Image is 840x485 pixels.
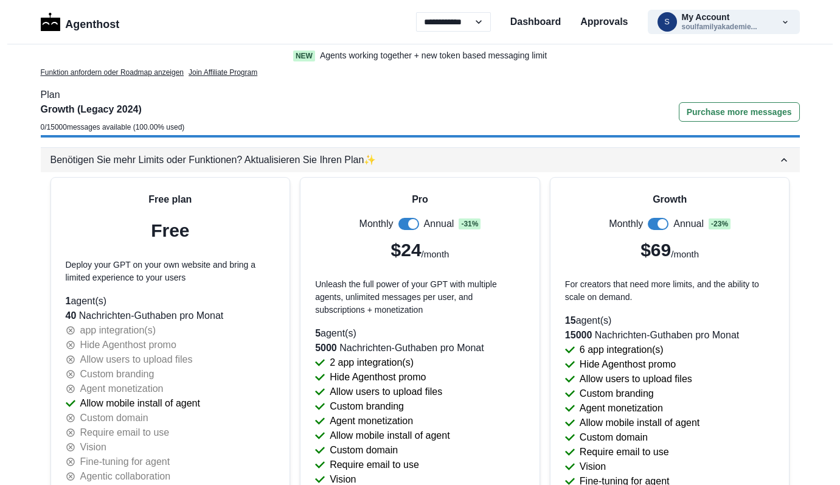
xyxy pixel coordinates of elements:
[565,315,576,326] span: 15
[315,326,525,341] p: agent(s)
[66,310,77,321] span: 40
[268,49,573,62] a: NewAgents working together + new token based messaging limit
[148,192,192,207] p: Free plan
[80,352,193,367] p: Allow users to upload files
[640,236,671,263] p: $69
[673,217,704,231] p: Annual
[41,148,800,172] button: Benötigen Sie mehr Limits oder Funktionen? Aktualisieren Sie Ihren Plan✨
[189,67,257,78] a: Join Affiliate Program
[679,102,800,135] a: Purchase more messages
[330,370,426,385] p: Hide Agenthost promo
[565,330,592,340] span: 15000
[41,102,185,117] p: Growth (Legacy 2024)
[41,122,185,133] p: 0 / 15000 messages available ( 100.00 % used)
[412,192,428,207] p: Pro
[580,416,699,430] p: Allow mobile install of agent
[609,217,643,231] p: Monthly
[80,367,154,382] p: Custom branding
[565,328,775,343] p: Nachrichten-Guthaben pro Monat
[565,313,775,328] p: agent(s)
[151,217,189,244] p: Free
[315,328,321,338] span: 5
[422,248,450,262] p: /month
[580,445,669,459] p: Require email to use
[80,411,148,425] p: Custom domain
[66,259,276,284] p: Deploy your GPT on your own website and bring a limited experience to your users
[580,15,628,29] a: Approvals
[330,443,398,458] p: Custom domain
[330,458,419,472] p: Require email to use
[320,49,547,62] p: Agents working together + new token based messaging limit
[315,341,525,355] p: Nachrichten-Guthaben pro Monat
[709,218,731,229] span: - 23 %
[330,399,404,414] p: Custom branding
[580,386,654,401] p: Custom branding
[359,217,394,231] p: Monthly
[80,338,176,352] p: Hide Agenthost promo
[80,425,170,440] p: Require email to use
[565,278,775,304] p: For creators that need more limits, and the ability to scale on demand.
[65,12,119,33] p: Agenthost
[580,357,676,372] p: Hide Agenthost promo
[510,15,561,29] a: Dashboard
[66,296,71,306] span: 1
[66,294,276,309] p: agent(s)
[580,372,692,386] p: Allow users to upload files
[330,355,414,370] p: 2 app integration(s)
[293,51,315,61] span: New
[41,13,61,31] img: Logo
[580,459,606,474] p: Vision
[648,10,800,34] button: soulfamilyakademie@gmail.comMy Accountsoulfamilyakademie...
[653,192,687,207] p: Growth
[580,343,664,357] p: 6 app integration(s)
[41,88,800,102] p: Plan
[80,440,106,455] p: Vision
[80,382,164,396] p: Agent monetization
[80,455,170,469] p: Fine-tuning for agent
[80,396,200,411] p: Allow mobile install of agent
[315,343,337,353] span: 5000
[80,469,171,484] p: Agentic collaboration
[50,153,778,167] div: Benötigen Sie mehr Limits oder Funktionen? Aktualisieren Sie Ihren Plan ✨
[580,430,648,445] p: Custom domain
[41,12,120,33] a: LogoAgenthost
[330,385,442,399] p: Allow users to upload files
[315,278,525,316] p: Unleash the full power of your GPT with multiple agents, unlimited messages per user, and subscri...
[330,414,413,428] p: Agent monetization
[679,102,800,122] button: Purchase more messages
[330,428,450,443] p: Allow mobile install of agent
[671,248,699,262] p: /month
[391,236,422,263] p: $24
[580,401,663,416] p: Agent monetization
[459,218,481,229] span: - 31 %
[41,67,184,78] a: Funktion anfordern oder Roadmap anzeigen
[66,309,276,323] p: Nachrichten-Guthaben pro Monat
[424,217,454,231] p: Annual
[80,323,156,338] p: app integration(s)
